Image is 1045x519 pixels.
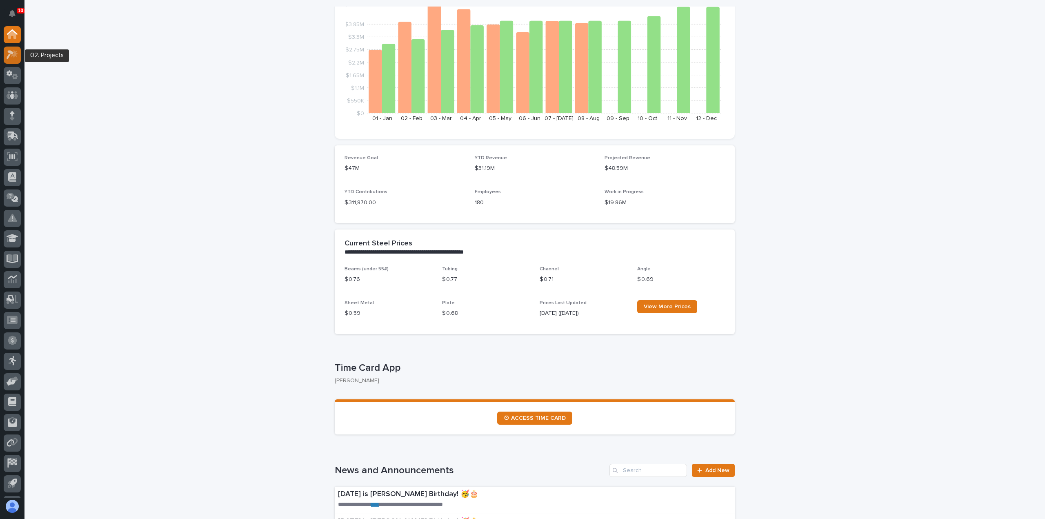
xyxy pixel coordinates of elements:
p: 10 [18,8,23,13]
text: 06 - Jun [519,116,540,121]
span: Add New [705,468,729,473]
p: $ 0.76 [345,275,432,284]
p: $ 0.77 [442,275,530,284]
p: $ 311,870.00 [345,198,465,207]
p: $ 0.68 [442,309,530,318]
text: 07 - [DATE] [545,116,574,121]
text: 10 - Oct [638,116,657,121]
a: ⏲ ACCESS TIME CARD [497,412,572,425]
input: Search [609,464,687,477]
span: Employees [475,189,501,194]
text: 11 - Nov [667,116,687,121]
tspan: $4.77M [345,2,364,7]
tspan: $1.1M [351,85,364,91]
span: Angle [637,267,651,272]
span: YTD Contributions [345,189,387,194]
tspan: $0 [357,111,364,116]
text: 09 - Sep [607,116,629,121]
text: 05 - May [489,116,511,121]
span: Plate [442,301,455,305]
button: Notifications [4,5,21,22]
span: YTD Revenue [475,156,507,160]
p: $19.86M [605,198,725,207]
p: $ 0.59 [345,309,432,318]
text: 02 - Feb [401,116,422,121]
div: Notifications10 [10,10,21,23]
p: [PERSON_NAME] [335,377,728,384]
span: Prices Last Updated [540,301,587,305]
tspan: $3.85M [345,22,364,27]
p: Time Card App [335,362,731,374]
p: $48.59M [605,164,725,173]
span: ⏲ ACCESS TIME CARD [504,415,566,421]
button: users-avatar [4,498,21,515]
span: Beams (under 55#) [345,267,389,272]
tspan: $2.75M [345,47,364,53]
p: $47M [345,164,465,173]
tspan: $550K [347,98,364,103]
span: Channel [540,267,559,272]
span: Revenue Goal [345,156,378,160]
p: $ 0.71 [540,275,627,284]
p: [DATE] ([DATE]) [540,309,627,318]
span: Tubing [442,267,458,272]
text: 01 - Jan [372,116,392,121]
text: 08 - Aug [578,116,600,121]
a: View More Prices [637,300,697,313]
a: Add New [692,464,735,477]
span: View More Prices [644,304,691,310]
text: 12 - Dec [696,116,717,121]
span: Projected Revenue [605,156,650,160]
span: Work in Progress [605,189,644,194]
h1: News and Announcements [335,465,606,477]
tspan: $2.2M [348,60,364,65]
tspan: $3.3M [348,34,364,40]
text: 04 - Apr [460,116,481,121]
p: 180 [475,198,595,207]
h2: Current Steel Prices [345,239,412,248]
p: $31.19M [475,164,595,173]
span: Sheet Metal [345,301,374,305]
tspan: $1.65M [346,72,364,78]
p: [DATE] is [PERSON_NAME] Birthday! 🥳🎂 [338,490,606,499]
p: $ 0.69 [637,275,725,284]
text: 03 - Mar [430,116,452,121]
